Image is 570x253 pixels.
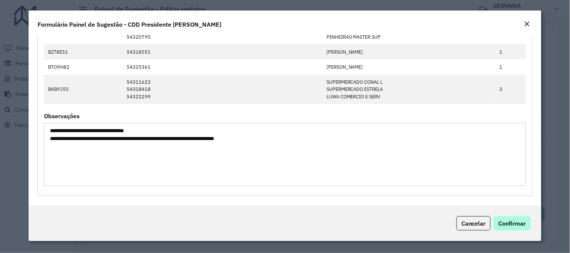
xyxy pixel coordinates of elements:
td: [PERSON_NAME] [322,44,496,59]
td: 1 [496,44,526,59]
button: Cancelar [457,216,491,230]
td: 54311623 54318418 54322299 [122,75,322,104]
span: Confirmar [499,220,526,227]
button: Confirmar [494,216,531,230]
td: 3 [496,75,526,104]
button: Close [522,20,532,29]
td: BTO9H82 [44,59,122,74]
td: BKB9J55 [44,75,122,104]
td: 54325361 [122,59,322,74]
td: 54318551 [122,44,322,59]
td: [PERSON_NAME] [322,59,496,74]
span: Cancelar [461,220,486,227]
em: Fechar [524,21,530,27]
td: SUPERMERCADO CONAL L SUPERMERCADO ESTRELA LUWA COMERCIO E SERV [322,75,496,104]
h4: Formulário Painel de Sugestão - CDD Presidente [PERSON_NAME] [38,20,221,29]
td: BZT8E51 [44,44,122,59]
td: 1 [496,59,526,74]
label: Observações [44,111,80,120]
